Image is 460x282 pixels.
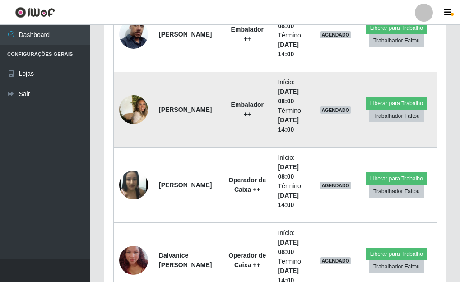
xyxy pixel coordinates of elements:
[369,110,424,122] button: Trabalhador Faltou
[159,31,212,38] strong: [PERSON_NAME]
[369,260,424,273] button: Trabalhador Faltou
[320,257,351,264] span: AGENDADO
[366,22,427,34] button: Liberar para Trabalho
[366,97,427,110] button: Liberar para Trabalho
[231,101,264,118] strong: Embalador ++
[228,252,266,268] strong: Operador de Caixa ++
[369,34,424,47] button: Trabalhador Faltou
[278,31,309,59] li: Término:
[278,78,309,106] li: Início:
[119,88,148,132] img: 1751411337123.jpeg
[159,106,212,113] strong: [PERSON_NAME]
[320,182,351,189] span: AGENDADO
[278,41,299,58] time: [DATE] 14:00
[366,248,427,260] button: Liberar para Trabalho
[278,106,309,134] li: Término:
[278,163,299,180] time: [DATE] 08:00
[278,239,299,255] time: [DATE] 08:00
[119,9,148,60] img: 1740359747198.jpeg
[119,167,148,203] img: 1732819988000.jpeg
[366,172,427,185] button: Liberar para Trabalho
[278,116,299,133] time: [DATE] 14:00
[320,106,351,114] span: AGENDADO
[15,7,55,18] img: CoreUI Logo
[278,192,299,208] time: [DATE] 14:00
[159,252,212,268] strong: Dalvanice [PERSON_NAME]
[278,153,309,181] li: Início:
[278,228,309,257] li: Início:
[320,31,351,38] span: AGENDADO
[159,181,212,189] strong: [PERSON_NAME]
[228,176,266,193] strong: Operador de Caixa ++
[278,88,299,105] time: [DATE] 08:00
[278,181,309,210] li: Término:
[231,26,264,42] strong: Embalador ++
[369,185,424,198] button: Trabalhador Faltou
